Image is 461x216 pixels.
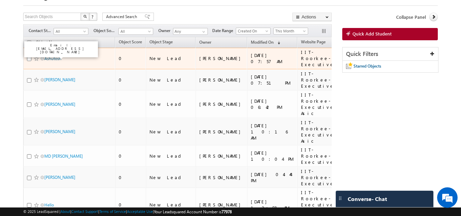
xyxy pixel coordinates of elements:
[149,129,192,135] div: New Lead
[251,74,294,86] div: [DATE] 07:51 PM
[342,28,438,40] a: Quick Add Student
[251,40,274,45] span: Modified On
[146,38,176,47] a: Object Stage
[115,38,145,47] a: Object Score
[199,40,211,45] span: Owner
[301,147,337,165] div: IIT-Roorkee-Executive
[93,168,124,177] em: Start Chat
[44,154,83,159] a: MD [PERSON_NAME]
[149,174,192,181] div: New Lead
[149,55,192,61] div: New Lead
[251,150,294,162] div: [DATE] 10:04 PM
[212,28,236,34] span: Date Range
[27,43,95,54] p: Email: [EMAIL_ADDRESS][DOMAIN_NAME]
[251,123,294,141] div: [DATE] 10:16 AM
[221,209,232,214] span: 77978
[149,39,173,44] span: Object Stage
[112,3,128,20] div: Minimize live chat window
[251,98,294,110] div: [DATE] 06:42 PM
[154,209,232,214] span: Your Leadsquared Account Number is
[251,199,294,211] div: [DATE] 12:58 AM
[91,14,95,19] span: ?
[29,28,54,34] span: Contact Stage
[119,129,143,135] div: 0
[298,38,329,47] a: Website Page
[301,39,326,44] span: Website Page
[119,153,143,159] div: 0
[89,13,97,21] button: ?
[251,171,294,184] div: [DATE] 04:44 PM
[44,77,75,82] a: [PERSON_NAME]
[199,77,244,83] div: [PERSON_NAME]
[251,52,294,64] div: [DATE] 07:57 AM
[301,71,337,89] div: IIT-Roorkee-Executive
[127,209,153,214] a: Acceptable Use
[44,202,54,207] a: Hello
[292,13,332,21] button: Actions
[83,15,87,18] img: Search
[119,202,143,208] div: 0
[301,92,337,116] div: IIT-Roorkee-Executive-Asic
[71,209,98,214] a: Contact Support
[149,101,192,107] div: New Lead
[173,28,208,35] input: Type to Search
[106,14,139,20] span: Advanced Search
[119,77,143,83] div: 0
[119,101,143,107] div: 0
[199,101,244,107] div: [PERSON_NAME]
[275,40,280,45] span: (sorted descending)
[199,153,244,159] div: [PERSON_NAME]
[44,129,75,134] a: [PERSON_NAME]
[301,49,337,68] div: IIT-Roorkee-Executive
[352,31,392,37] span: Quick Add Student
[44,102,75,107] a: [PERSON_NAME]
[99,209,126,214] a: Terms of Service
[199,28,207,35] a: Show All Items
[149,202,192,208] div: New Lead
[199,129,244,135] div: [PERSON_NAME]
[60,209,70,214] a: About
[119,39,142,44] span: Object Score
[32,39,63,47] a: Object Name
[301,119,337,144] div: IIT-Roorkee-Executive-Asic
[236,28,271,34] a: Created On
[396,14,426,20] span: Collapse Panel
[199,174,244,181] div: [PERSON_NAME]
[236,28,269,34] span: Created On
[199,202,244,208] div: [PERSON_NAME]
[54,28,86,34] span: All
[149,77,192,83] div: New Lead
[12,36,29,45] img: d_60004797649_company_0_60004797649
[119,28,151,34] span: All
[44,175,75,180] a: [PERSON_NAME]
[119,174,143,181] div: 0
[23,208,232,215] span: © 2025 LeadSquared | | | | |
[273,28,308,34] a: This Month
[35,36,115,45] div: Chat with us now
[199,55,244,61] div: [PERSON_NAME]
[301,168,337,187] div: IIT-Roorkee-Executive
[44,56,61,61] a: Ashutosh
[54,28,88,35] a: All
[348,196,387,202] span: Converse - Chat
[247,38,284,47] a: Modified On (sorted descending)
[354,63,381,69] span: Starred Objects
[274,28,306,34] span: This Month
[158,28,173,34] span: Owner
[93,28,118,34] span: Object Source
[337,196,343,201] img: carter-drag
[119,55,143,61] div: 0
[9,63,125,162] textarea: Type your message and hit 'Enter'
[149,153,192,159] div: New Lead
[343,47,438,61] div: Quick Filters
[118,28,153,35] a: All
